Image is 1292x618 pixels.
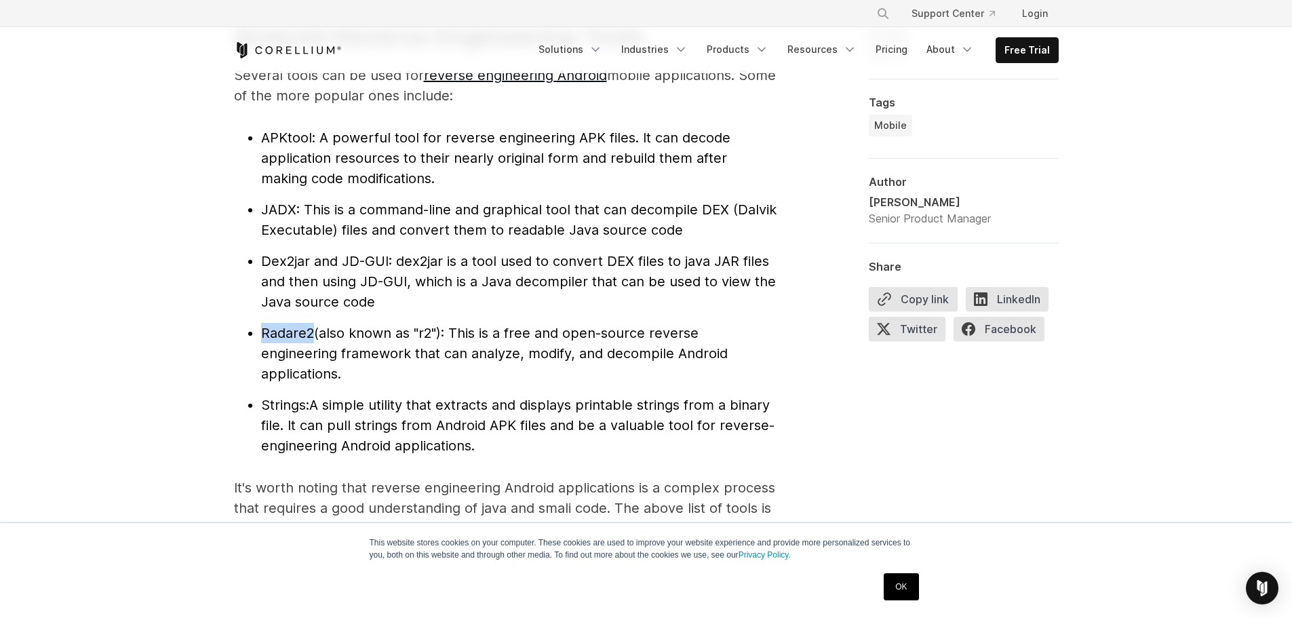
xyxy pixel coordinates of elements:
div: Tags [869,96,1059,109]
span: Facebook [954,317,1044,341]
span: Strings: [261,397,309,413]
p: Several tools can be used for mobile applications. Some of the more popular ones include: [234,65,777,106]
a: Pricing [867,37,916,62]
p: This website stores cookies on your computer. These cookies are used to improve your website expe... [370,537,923,561]
a: Privacy Policy. [739,550,791,560]
div: Senior Product Manager [869,210,991,227]
a: Support Center [901,1,1006,26]
div: Author [869,175,1059,189]
div: Navigation Menu [530,37,1059,63]
p: It's worth noting that reverse engineering Android applications is a complex process that require... [234,478,777,559]
a: Industries [613,37,696,62]
span: A simple utility that extracts and displays printable strings from a binary file. It can pull str... [261,397,775,454]
a: OK [884,573,918,600]
span: JADX [261,201,296,218]
a: Resources [779,37,865,62]
div: Navigation Menu [860,1,1059,26]
div: Share [869,260,1059,273]
a: Facebook [954,317,1053,347]
a: About [918,37,982,62]
span: ; instead, many common tools are [328,520,547,537]
div: [PERSON_NAME] [869,194,991,210]
a: Corellium Home [234,42,342,58]
span: : dex2jar is a tool used to convert DEX files to java JAR files and then using JD-GUI, which is a... [261,253,776,310]
a: reverse engineering Android [424,67,607,83]
a: Twitter [869,317,954,347]
a: Login [1011,1,1059,26]
a: Solutions [530,37,610,62]
button: Search [871,1,895,26]
span: : A powerful tool for reverse engineering APK files. It can decode application resources to their... [261,130,730,187]
span: Dex2jar and JD-GUI [261,253,389,269]
a: Products [699,37,777,62]
span: LinkedIn [966,287,1049,311]
span: APKtool [261,130,312,146]
span: Twitter [869,317,945,341]
a: Mobile [869,115,912,136]
span: (also known as "r2"): This is a free and open-source reverse engineering framework that can analy... [261,325,728,382]
a: LinkedIn [966,287,1057,317]
div: Open Intercom Messenger [1246,572,1278,604]
span: u [328,520,555,537]
a: Free Trial [996,38,1058,62]
button: Copy link [869,287,958,311]
span: Mobile [874,119,907,132]
span: : This is a command-line and graphical tool that can decompile DEX (Dalvik Executable) files and ... [261,201,777,238]
span: Radare2 [261,325,314,341]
